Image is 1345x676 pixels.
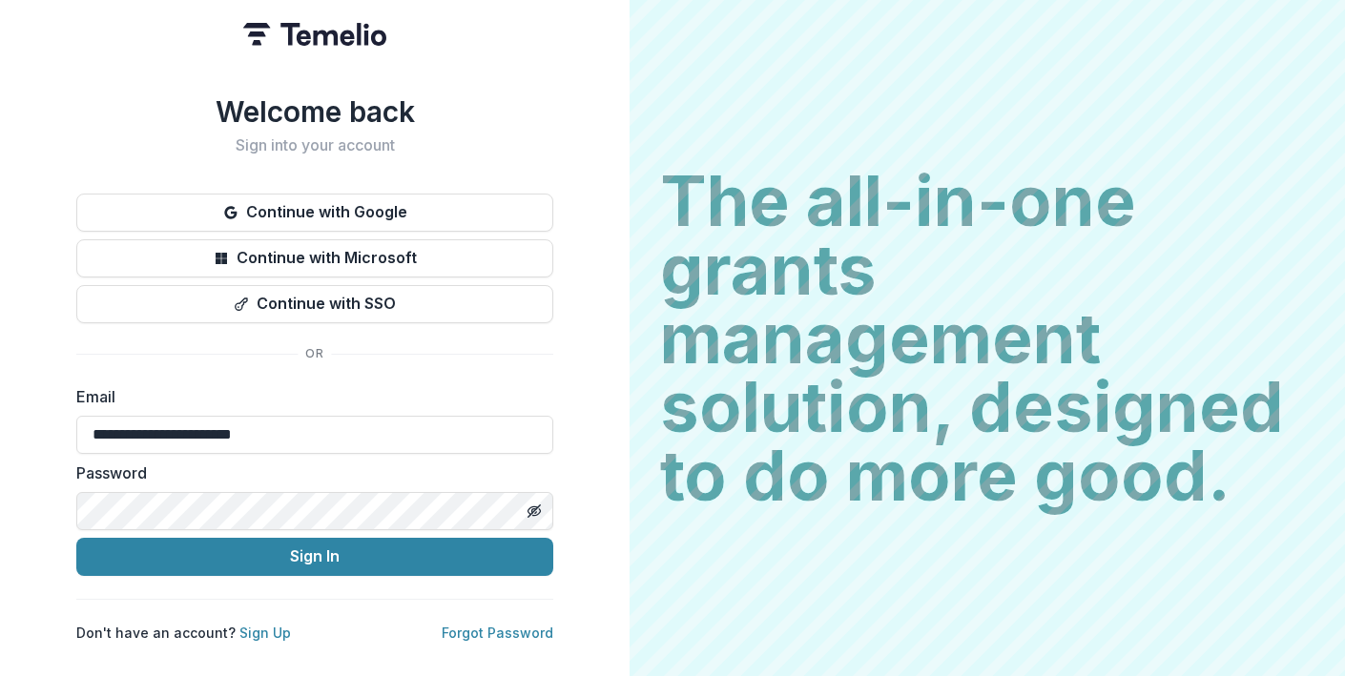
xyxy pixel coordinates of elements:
[519,496,549,526] button: Toggle password visibility
[76,538,553,576] button: Sign In
[76,285,553,323] button: Continue with SSO
[239,625,291,641] a: Sign Up
[76,385,542,408] label: Email
[76,623,291,643] p: Don't have an account?
[76,461,542,484] label: Password
[442,625,553,641] a: Forgot Password
[76,94,553,129] h1: Welcome back
[76,194,553,232] button: Continue with Google
[243,23,386,46] img: Temelio
[76,136,553,154] h2: Sign into your account
[76,239,553,277] button: Continue with Microsoft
